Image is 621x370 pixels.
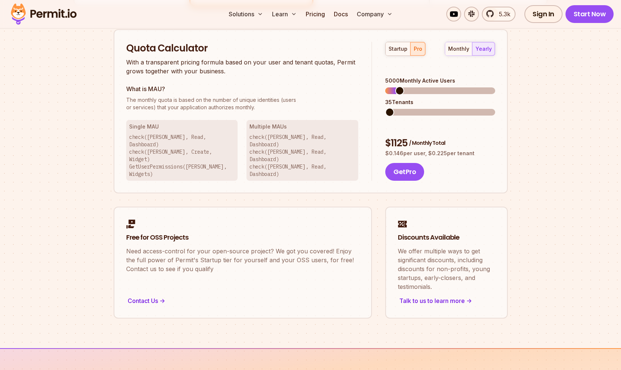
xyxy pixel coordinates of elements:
[398,296,495,306] div: Talk to us to learn more
[466,296,472,305] span: ->
[129,133,235,178] p: check([PERSON_NAME], Read, Dashboard) check([PERSON_NAME], Create, Widget) GetUserPermissions([PE...
[126,84,359,93] h3: What is MAU?
[160,296,165,305] span: ->
[126,233,359,242] h2: Free for OSS Projects
[494,10,510,19] span: 5.3k
[226,7,266,21] button: Solutions
[303,7,328,21] a: Pricing
[249,123,355,130] h3: Multiple MAUs
[482,7,516,21] a: 5.3k
[398,247,495,291] p: We offer multiple ways to get significant discounts, including discounts for non-profits, young s...
[385,99,495,106] div: 35 Tenants
[126,296,359,306] div: Contact Us
[126,96,359,104] span: The monthly quota is based on the number of unique identities (users
[385,150,495,157] p: $ 0.146 per user, $ 0.225 per tenant
[385,207,508,319] a: Discounts AvailableWe offer multiple ways to get significant discounts, including discounts for n...
[269,7,300,21] button: Learn
[565,5,614,23] a: Start Now
[7,1,80,27] img: Permit logo
[385,137,495,150] div: $ 1125
[114,207,372,319] a: Free for OSS ProjectsNeed access-control for your open-source project? We got you covered! Enjoy ...
[126,42,359,55] h2: Quota Calculator
[126,247,359,273] p: Need access-control for your open-source project? We got you covered! Enjoy the full power of Per...
[249,133,355,178] p: check([PERSON_NAME], Read, Dashboard) check([PERSON_NAME], Read, Dashboard) check([PERSON_NAME], ...
[354,7,396,21] button: Company
[129,123,235,130] h3: Single MAU
[524,5,563,23] a: Sign In
[409,139,445,147] span: / Monthly Total
[398,233,495,242] h2: Discounts Available
[448,45,469,53] div: monthly
[126,96,359,111] p: or services) that your application authorizes monthly.
[126,58,359,76] p: With a transparent pricing formula based on your user and tenant quotas, Permit grows together wi...
[389,45,407,53] div: startup
[385,77,495,84] div: 5000 Monthly Active Users
[385,163,424,181] button: GetPro
[331,7,351,21] a: Docs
